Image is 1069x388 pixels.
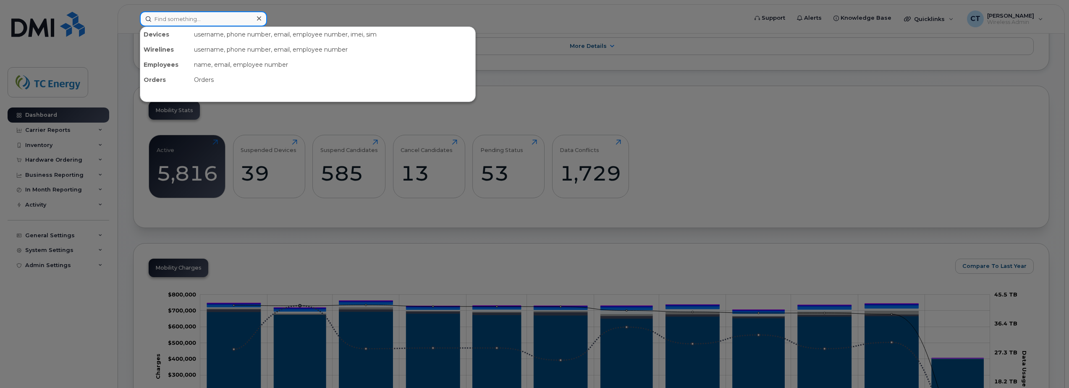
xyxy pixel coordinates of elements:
[1032,351,1063,382] iframe: Messenger Launcher
[140,27,191,42] div: Devices
[191,27,475,42] div: username, phone number, email, employee number, imei, sim
[140,72,191,87] div: Orders
[140,11,267,26] input: Find something...
[140,42,191,57] div: Wirelines
[140,57,191,72] div: Employees
[191,72,475,87] div: Orders
[191,57,475,72] div: name, email, employee number
[191,42,475,57] div: username, phone number, email, employee number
